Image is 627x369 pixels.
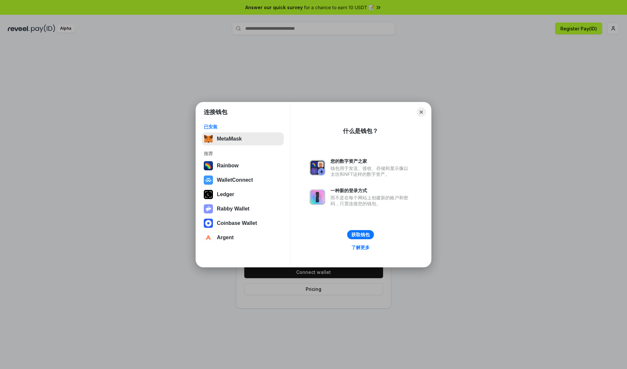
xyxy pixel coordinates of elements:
[330,158,411,164] div: 您的数字资产之家
[310,189,325,205] img: svg+xml,%3Csvg%20xmlns%3D%22http%3A%2F%2Fwww.w3.org%2F2000%2Fsvg%22%20fill%3D%22none%22%20viewBox...
[217,220,257,226] div: Coinbase Wallet
[204,204,213,213] img: svg+xml,%3Csvg%20xmlns%3D%22http%3A%2F%2Fwww.w3.org%2F2000%2Fsvg%22%20fill%3D%22none%22%20viewBox...
[204,176,213,185] img: svg+xml,%3Csvg%20width%3D%2228%22%20height%3D%2228%22%20viewBox%3D%220%200%2028%2028%22%20fill%3D...
[204,219,213,228] img: svg+xml,%3Csvg%20width%3D%2228%22%20height%3D%2228%22%20viewBox%3D%220%200%2028%2028%22%20fill%3D...
[202,159,284,172] button: Rainbow
[351,244,370,250] div: 了解更多
[204,151,282,157] div: 推荐
[310,160,325,176] img: svg+xml,%3Csvg%20xmlns%3D%22http%3A%2F%2Fwww.w3.org%2F2000%2Fsvg%22%20fill%3D%22none%22%20viewBox...
[204,108,227,116] h1: 连接钱包
[217,206,249,212] div: Rabby Wallet
[347,243,374,252] a: 了解更多
[417,108,426,117] button: Close
[202,202,284,215] button: Rabby Wallet
[202,188,284,201] button: Ledger
[351,232,370,238] div: 获取钱包
[202,231,284,244] button: Argent
[343,127,378,135] div: 什么是钱包？
[217,177,253,183] div: WalletConnect
[217,163,239,169] div: Rainbow
[202,132,284,145] button: MetaMask
[204,233,213,242] img: svg+xml,%3Csvg%20width%3D%2228%22%20height%3D%2228%22%20viewBox%3D%220%200%2028%2028%22%20fill%3D...
[217,192,234,197] div: Ledger
[347,230,374,239] button: 获取钱包
[217,136,242,142] div: MetaMask
[330,165,411,177] div: 钱包用于发送、接收、存储和显示像以太坊和NFT这样的数字资产。
[330,195,411,207] div: 而不是在每个网站上创建新的账户和密码，只需连接您的钱包。
[202,217,284,230] button: Coinbase Wallet
[330,188,411,193] div: 一种新的登录方式
[204,190,213,199] img: svg+xml,%3Csvg%20xmlns%3D%22http%3A%2F%2Fwww.w3.org%2F2000%2Fsvg%22%20width%3D%2228%22%20height%3...
[204,161,213,170] img: svg+xml,%3Csvg%20width%3D%22120%22%20height%3D%22120%22%20viewBox%3D%220%200%20120%20120%22%20fil...
[204,134,213,143] img: svg+xml,%3Csvg%20fill%3D%22none%22%20height%3D%2233%22%20viewBox%3D%220%200%2035%2033%22%20width%...
[217,235,234,241] div: Argent
[202,174,284,187] button: WalletConnect
[204,124,282,130] div: 已安装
